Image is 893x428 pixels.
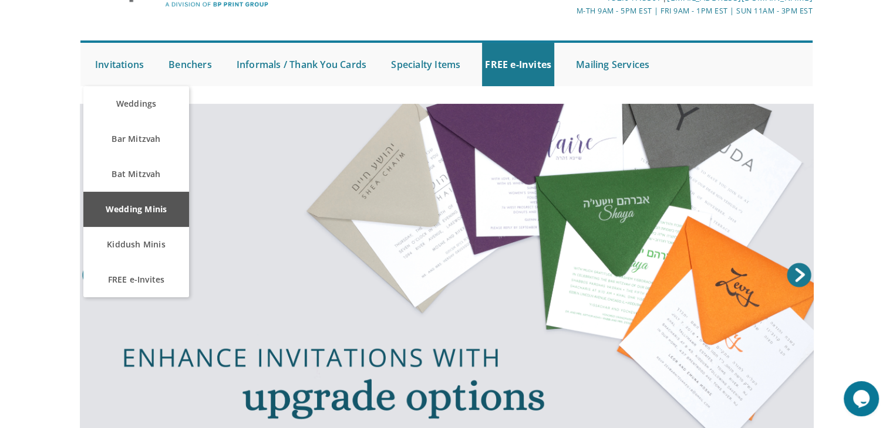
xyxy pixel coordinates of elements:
[83,86,189,121] a: Weddings
[325,5,813,17] div: M-Th 9am - 5pm EST | Fri 9am - 1pm EST | Sun 11am - 3pm EST
[388,43,463,86] a: Specialty Items
[83,157,189,192] a: Bat Mitzvah
[234,43,369,86] a: Informals / Thank You Cards
[83,262,189,297] a: FREE e-Invites
[573,43,652,86] a: Mailing Services
[83,192,189,227] a: Wedding Minis
[166,43,215,86] a: Benchers
[784,260,814,290] a: Next
[83,121,189,157] a: Bar Mitzvah
[80,260,109,290] a: Prev
[844,381,881,416] iframe: chat widget
[92,43,147,86] a: Invitations
[482,43,554,86] a: FREE e-Invites
[83,227,189,262] a: Kiddush Minis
